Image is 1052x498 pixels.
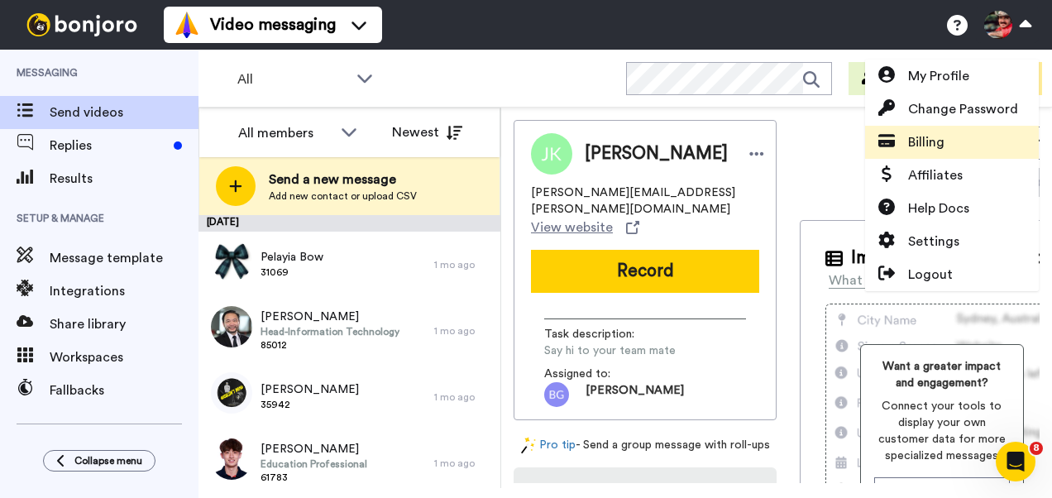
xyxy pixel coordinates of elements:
span: Integrations [50,281,198,301]
span: Say hi to your team mate [544,342,701,359]
div: What is this? [829,271,908,290]
span: Billing [908,132,944,152]
a: View website [531,218,639,237]
img: 9f926bb9-adce-45b9-8fc7-ace619536422.jpg [211,372,252,414]
div: [DATE] [198,215,500,232]
a: Help Docs [865,192,1039,225]
a: Change Password [865,93,1039,126]
button: Invite [849,62,930,95]
img: magic-wand.svg [521,437,536,454]
a: My Profile [865,60,1039,93]
a: Billing [865,126,1039,159]
span: [PERSON_NAME] [261,381,359,398]
a: Pro tip [521,437,576,454]
button: Newest [380,116,475,149]
span: 61783 [261,471,367,484]
img: bg.png [544,382,569,407]
span: [PERSON_NAME] [261,309,399,325]
div: All members [238,123,332,143]
span: Education Professional [261,457,367,471]
span: [PERSON_NAME] [261,441,367,457]
div: 1 mo ago [434,457,492,470]
span: Task description : [544,326,660,342]
span: Connect your tools to display your own customer data for more specialized messages [874,398,1010,464]
span: [PERSON_NAME] [585,141,728,166]
span: Message template [50,248,198,268]
span: Replies [50,136,167,156]
div: - Send a group message with roll-ups [514,437,777,454]
span: Collapse menu [74,454,142,467]
span: Add new contact or upload CSV [269,189,417,203]
img: 4bd990dd-97c7-4727-a9da-7c10604becf5.jpg [211,306,252,347]
span: Want a greater impact and engagement? [874,358,1010,391]
img: df0c9a89-d7fb-4d8f-aa30-6d44ed329253.jpg [211,438,252,480]
div: 1 mo ago [434,390,492,404]
span: Send videos [50,103,198,122]
span: Logout [908,265,953,285]
span: Fallbacks [50,381,198,400]
span: My Profile [908,66,969,86]
div: 1 mo ago [434,258,492,271]
span: Head-Information Technology [261,325,399,338]
img: bj-logo-header-white.svg [20,13,144,36]
button: Record [531,250,759,293]
span: [PERSON_NAME] [586,382,684,407]
a: Affiliates [865,159,1039,192]
span: 8 [1030,442,1043,455]
span: Send a new message [269,170,417,189]
img: a505d8a2-b935-4ade-80d7-f5db9084ef22.jpg [211,240,252,281]
span: Affiliates [908,165,963,185]
iframe: Intercom live chat [996,442,1035,481]
span: Workspaces [50,347,198,367]
img: Image of Justin Kendall [531,133,572,175]
span: Pelayia Bow [261,249,323,266]
button: Collapse menu [43,450,155,472]
span: 85012 [261,338,399,352]
span: View website [531,218,613,237]
span: 31069 [261,266,323,279]
span: Assigned to: [544,366,660,382]
span: Imported Customer Info [851,246,1045,271]
span: 35942 [261,398,359,411]
span: Share library [50,314,198,334]
div: 1 mo ago [434,324,492,338]
span: Change Password [908,99,1018,119]
span: Video messaging [210,13,336,36]
a: Settings [865,225,1039,258]
span: All [237,69,348,89]
img: vm-color.svg [174,12,200,38]
span: Settings [908,232,959,251]
span: [PERSON_NAME][EMAIL_ADDRESS][PERSON_NAME][DOMAIN_NAME] [531,184,759,218]
a: Logout [865,258,1039,291]
span: Results [50,169,198,189]
span: Help Docs [908,199,969,218]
